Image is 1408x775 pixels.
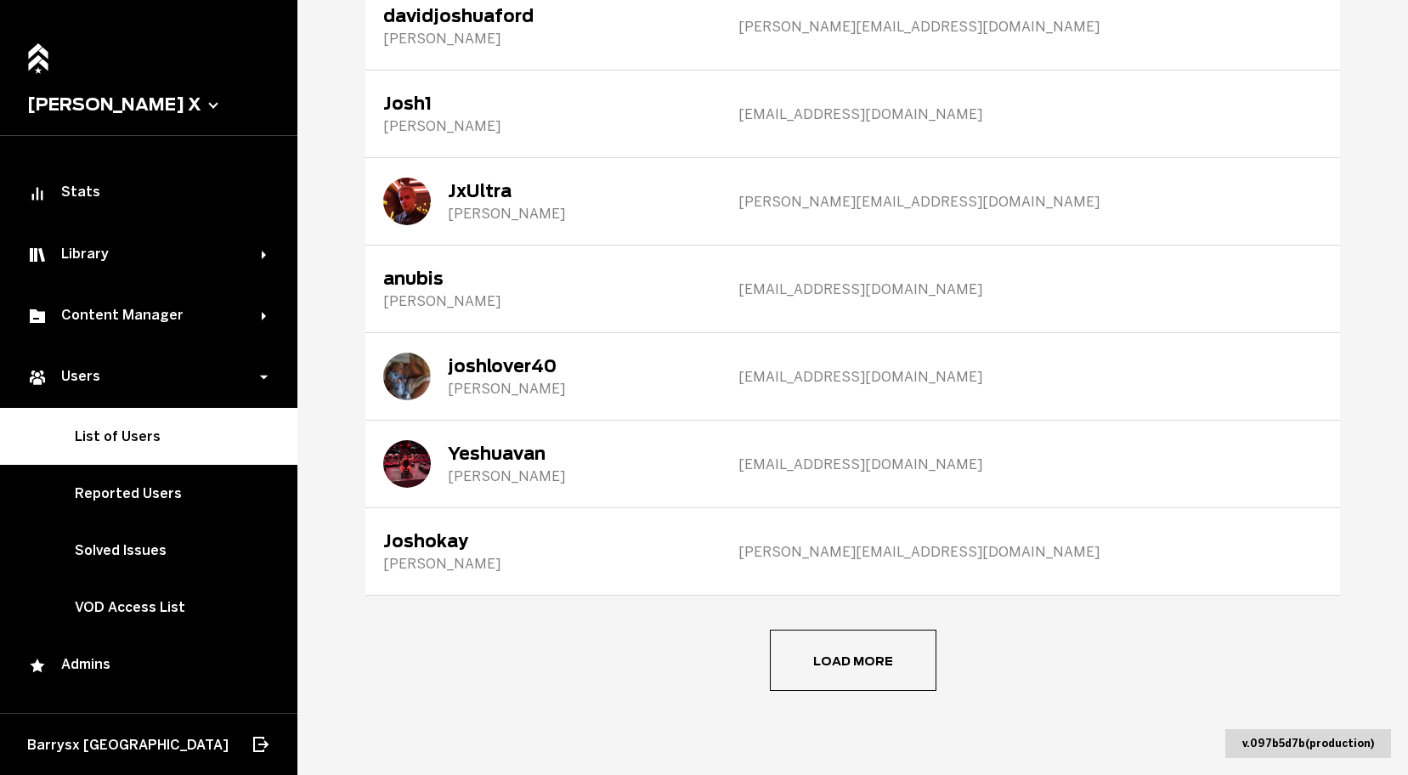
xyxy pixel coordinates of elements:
[383,178,431,225] img: JxUltra
[383,556,500,572] div: [PERSON_NAME]
[27,245,262,265] div: Library
[383,31,534,47] div: [PERSON_NAME]
[738,19,1100,35] span: [PERSON_NAME][EMAIL_ADDRESS][DOMAIN_NAME]
[383,353,431,400] img: joshlover40
[27,184,270,204] div: Stats
[738,544,1100,560] span: [PERSON_NAME][EMAIL_ADDRESS][DOMAIN_NAME]
[1225,729,1391,758] div: v. 097b5d7b ( production )
[27,737,229,753] span: Barrysx [GEOGRAPHIC_DATA]
[383,531,500,552] div: Joshokay
[383,118,500,134] div: [PERSON_NAME]
[27,94,270,115] button: [PERSON_NAME] X
[383,269,500,289] div: anubis
[738,194,1100,210] span: [PERSON_NAME][EMAIL_ADDRESS][DOMAIN_NAME]
[383,440,431,488] img: Yeshuavan
[23,34,54,71] a: Home
[448,181,565,201] div: JxUltra
[383,93,500,114] div: Josh1
[448,468,565,484] div: [PERSON_NAME]
[383,293,500,309] div: [PERSON_NAME]
[27,656,270,676] div: Admins
[448,206,565,222] div: [PERSON_NAME]
[448,444,565,464] div: Yeshuavan
[241,726,279,763] button: Log out
[448,381,565,397] div: [PERSON_NAME]
[738,369,982,385] span: [EMAIL_ADDRESS][DOMAIN_NAME]
[27,306,262,326] div: Content Manager
[27,367,262,387] div: Users
[738,281,982,297] span: [EMAIL_ADDRESS][DOMAIN_NAME]
[383,6,534,26] div: davidjoshuaford
[738,456,982,472] span: [EMAIL_ADDRESS][DOMAIN_NAME]
[448,356,565,376] div: joshlover40
[738,106,982,122] span: [EMAIL_ADDRESS][DOMAIN_NAME]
